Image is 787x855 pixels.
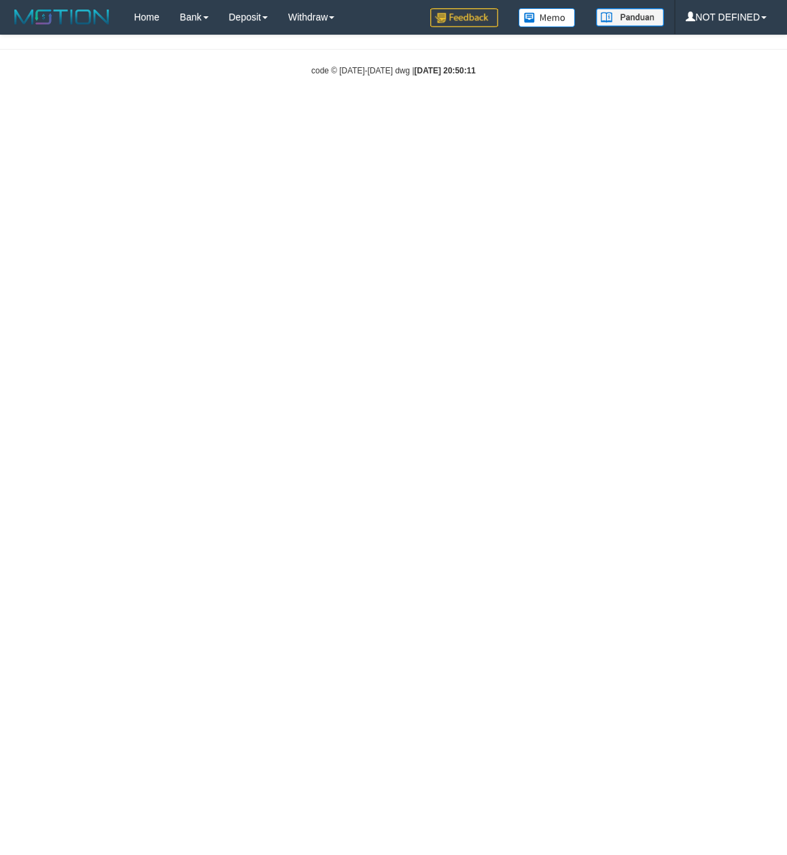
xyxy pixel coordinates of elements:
[311,66,476,75] small: code © [DATE]-[DATE] dwg |
[415,66,476,75] strong: [DATE] 20:50:11
[519,8,576,27] img: Button%20Memo.svg
[430,8,498,27] img: Feedback.jpg
[10,7,113,27] img: MOTION_logo.png
[596,8,664,27] img: panduan.png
